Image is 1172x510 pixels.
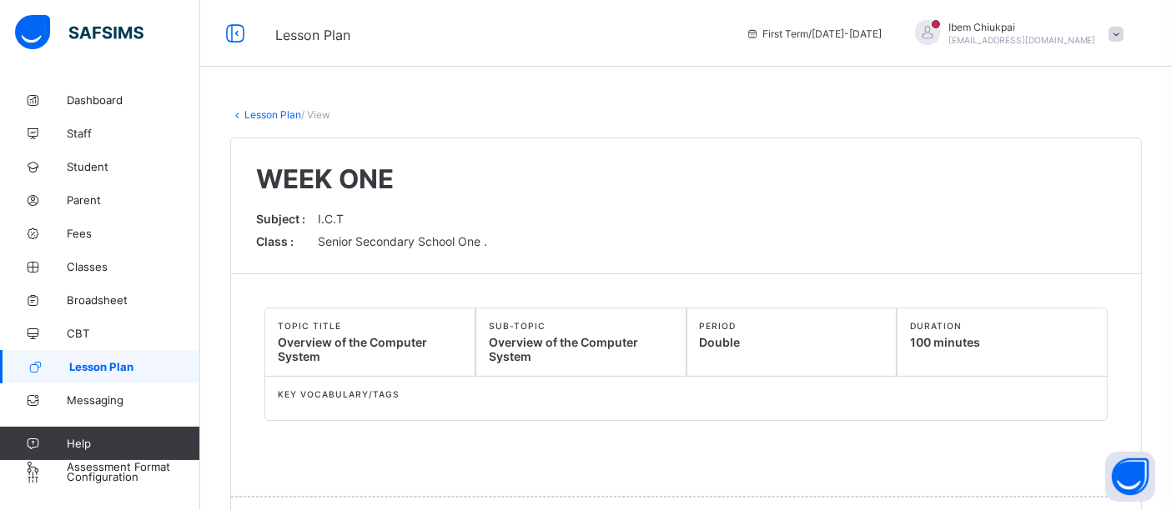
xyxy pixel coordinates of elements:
span: Overview of the Computer System [489,335,638,363]
span: DURATION [910,321,1094,331]
span: Fees [67,227,200,240]
span: [EMAIL_ADDRESS][DOMAIN_NAME] [948,35,1096,45]
span: Configuration [67,470,199,483]
span: KEY VOCABULARY/TAGS [278,389,1094,399]
span: Parent [67,193,200,207]
span: Ibem Chiukpai [948,21,1096,33]
span: PERIOD [700,321,884,331]
div: IbemChiukpai [898,20,1132,47]
span: CBT [67,327,200,340]
span: Subject : [256,212,309,226]
span: SUB-TOPIC [489,321,673,331]
span: I.C.T [318,212,344,226]
span: / View [301,108,330,121]
span: 100 minutes [910,335,980,349]
span: session/term information [746,27,882,40]
span: Help [67,437,199,450]
span: Double [700,335,741,349]
span: Dashboard [67,93,200,107]
span: Broadsheet [67,293,200,307]
span: TOPIC TITLE [278,321,462,331]
span: WEEK ONE [256,163,1116,195]
span: Messaging [67,393,200,407]
span: Staff [67,127,200,140]
span: Overview of the Computer System [278,335,427,363]
span: Lesson Plan [275,27,350,43]
a: Lesson Plan [244,108,301,121]
button: Open asap [1105,452,1155,502]
span: Class : [256,234,309,248]
span: Classes [67,260,200,273]
span: Senior Secondary School One . [318,234,487,248]
span: Lesson Plan [69,360,200,373]
span: Student [67,160,200,173]
img: safsims [15,15,143,50]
